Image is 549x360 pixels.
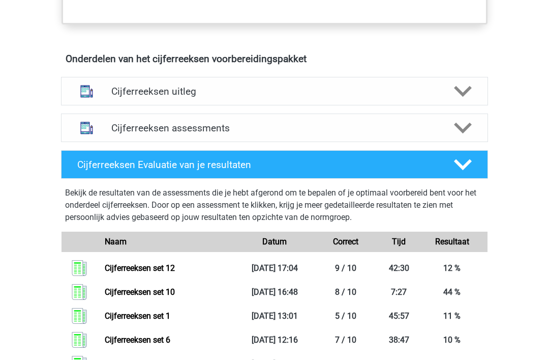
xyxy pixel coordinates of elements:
[111,122,438,134] h4: Cijferreeksen assessments
[105,335,170,345] a: Cijferreeksen set 6
[74,115,100,141] img: cijferreeksen assessments
[57,114,492,142] a: assessments Cijferreeksen assessments
[97,236,239,248] div: Naam
[57,77,492,105] a: uitleg Cijferreeksen uitleg
[310,236,381,248] div: Correct
[74,78,100,104] img: cijferreeksen uitleg
[239,236,310,248] div: Datum
[416,236,487,248] div: Resultaat
[105,287,175,297] a: Cijferreeksen set 10
[111,86,438,97] h4: Cijferreeksen uitleg
[105,263,175,273] a: Cijferreeksen set 12
[65,187,484,224] p: Bekijk de resultaten van de assessments die je hebt afgerond om te bepalen of je optimaal voorber...
[57,150,492,179] a: Cijferreeksen Evaluatie van je resultaten
[381,236,417,248] div: Tijd
[77,159,438,171] h4: Cijferreeksen Evaluatie van je resultaten
[105,311,170,321] a: Cijferreeksen set 1
[66,53,483,65] h4: Onderdelen van het cijferreeksen voorbereidingspakket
